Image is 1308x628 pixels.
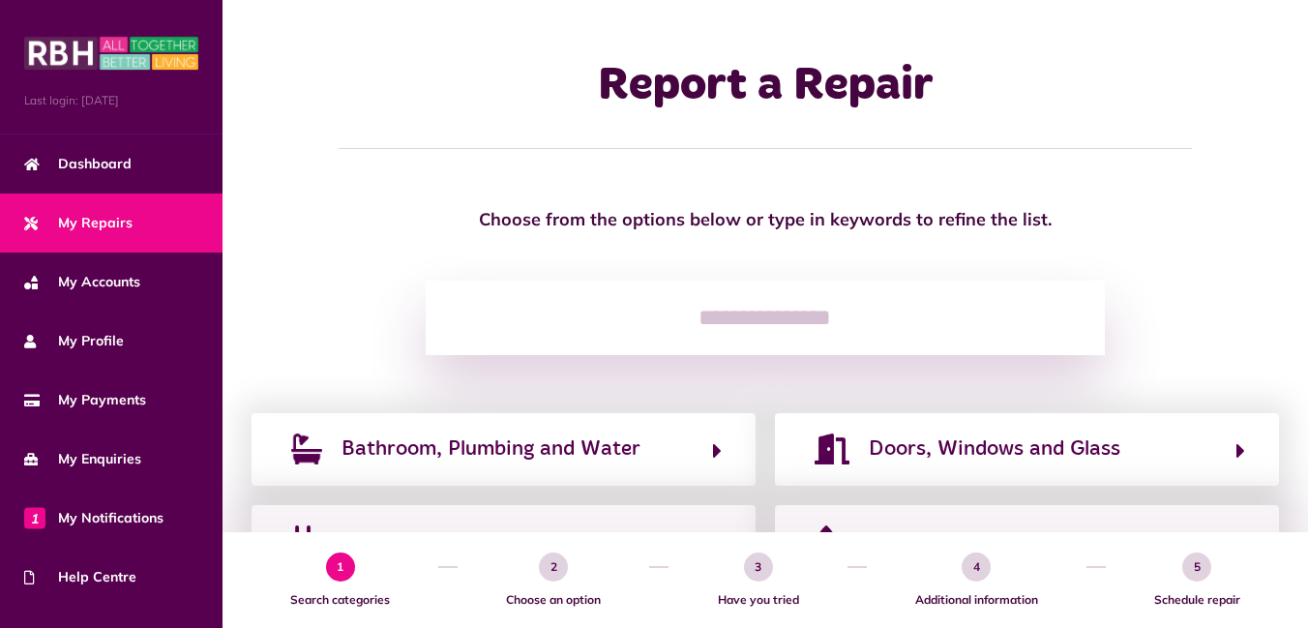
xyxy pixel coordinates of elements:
span: Have you tried [678,591,837,609]
img: bath.png [291,434,322,464]
span: Doors, Windows and Glass [869,434,1120,464]
span: My Enquiries [24,449,141,469]
span: 5 [1182,553,1211,582]
span: Bathroom, Plumbing and Water [342,434,640,464]
span: Last login: [DATE] [24,92,198,109]
span: 3 [744,553,773,582]
span: Search categories [252,591,429,609]
span: Gas Heating and Hot Water [857,525,1121,556]
h1: Report a Repair [514,58,1018,114]
span: My Payments [24,390,146,410]
span: 2 [539,553,568,582]
span: 1 [326,553,355,582]
img: door-open-solid-purple.png [815,434,849,464]
span: Dashboard [24,154,132,174]
button: Bathroom, Plumbing and Water [285,433,722,465]
span: My Notifications [24,508,163,528]
span: Help Centre [24,567,136,587]
img: plug-solid-purple.png [291,525,314,556]
img: fire-flame-simple-solid-purple.png [815,525,838,556]
img: MyRBH [24,34,198,73]
span: My Accounts [24,272,140,292]
span: Electricity, Lighting, Alarms and Power [334,525,693,588]
span: 4 [962,553,991,582]
button: Gas Heating and Hot Water [809,524,1245,589]
span: My Profile [24,331,124,351]
span: Additional information [877,591,1077,609]
strong: Choose from the options below or type in keywords to refine the list. [479,208,1052,230]
span: Schedule repair [1115,591,1279,609]
span: My Repairs [24,213,133,233]
span: Choose an option [467,591,639,609]
span: 1 [24,507,45,528]
button: Electricity, Lighting, Alarms and Power [285,524,722,589]
button: Doors, Windows and Glass [809,433,1245,465]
